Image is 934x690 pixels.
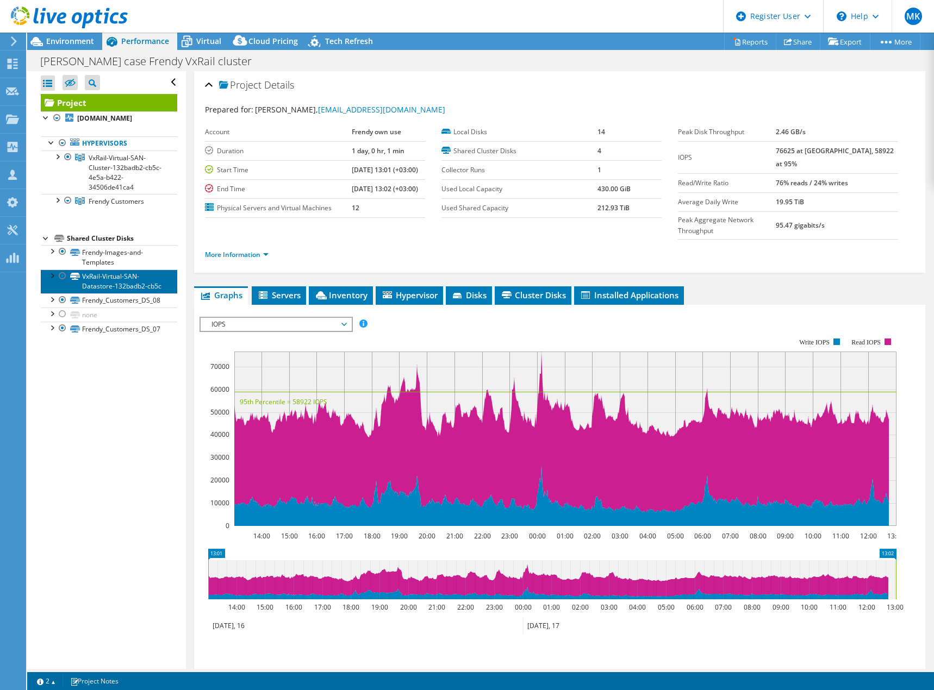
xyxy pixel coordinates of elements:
[226,521,229,530] text: 0
[205,203,352,214] label: Physical Servers and Virtual Machines
[281,531,297,541] text: 15:00
[46,36,94,46] span: Environment
[35,55,269,67] h1: [PERSON_NAME] case Frendy VxRail cluster
[325,36,373,46] span: Tech Refresh
[776,221,825,230] b: 95.47 gigabits/s
[41,194,177,208] a: Frendy Customers
[837,11,846,21] svg: \n
[870,33,920,50] a: More
[352,146,404,155] b: 1 day, 0 hr, 1 min
[776,197,804,206] b: 19.95 TiB
[597,203,630,212] b: 212.93 TiB
[41,245,177,269] a: Frendy-Images-and-Templates
[886,603,903,612] text: 13:00
[210,407,229,417] text: 50000
[776,146,894,168] b: 76625 at [GEOGRAPHIC_DATA], 58922 at 95%
[678,197,776,208] label: Average Daily Write
[210,475,229,485] text: 20000
[858,603,875,612] text: 12:00
[210,362,229,371] text: 70000
[776,127,806,136] b: 2.46 GB/s
[628,603,645,612] text: 04:00
[41,293,177,308] a: Frendy_Customers_DS_08
[41,94,177,111] a: Project
[314,290,368,300] span: Inventory
[318,104,445,115] a: [EMAIL_ADDRESS][DOMAIN_NAME]
[799,338,830,346] text: Write IOPS
[400,603,416,612] text: 20:00
[200,290,242,300] span: Graphs
[219,80,261,91] span: Project
[686,603,703,612] text: 06:00
[597,146,601,155] b: 4
[205,127,352,137] label: Account
[556,531,573,541] text: 01:00
[600,603,617,612] text: 03:00
[860,531,876,541] text: 12:00
[89,197,144,206] span: Frendy Customers
[611,531,628,541] text: 03:00
[678,152,776,163] label: IOPS
[446,531,463,541] text: 21:00
[772,603,789,612] text: 09:00
[210,430,229,439] text: 40000
[308,531,325,541] text: 16:00
[248,36,298,46] span: Cloud Pricing
[441,184,597,195] label: Used Local Capacity
[678,215,776,236] label: Peak Aggregate Network Throughput
[500,290,566,300] span: Cluster Disks
[205,146,352,156] label: Duration
[457,603,474,612] text: 22:00
[583,531,600,541] text: 02:00
[441,203,597,214] label: Used Shared Capacity
[678,178,776,189] label: Read/Write Ratio
[390,531,407,541] text: 19:00
[41,269,177,293] a: VxRail-Virtual-SAN-Datastore-132badb2-cb5c
[41,136,177,150] a: Hypervisors
[678,127,776,137] label: Peak Disk Throughput
[597,165,601,174] b: 1
[597,127,605,136] b: 14
[528,531,545,541] text: 00:00
[428,603,445,612] text: 21:00
[205,104,253,115] label: Prepared for:
[264,78,294,91] span: Details
[800,603,817,612] text: 10:00
[418,531,435,541] text: 20:00
[724,33,776,50] a: Reports
[335,531,352,541] text: 17:00
[196,36,221,46] span: Virtual
[639,531,656,541] text: 04:00
[67,232,177,245] div: Shared Cluster Disks
[571,603,588,612] text: 02:00
[851,338,881,346] text: Read IOPS
[352,127,401,136] b: Frendy own use
[474,531,490,541] text: 22:00
[206,318,346,331] span: IOPS
[314,603,331,612] text: 17:00
[29,674,63,688] a: 2
[41,308,177,322] a: none
[63,674,126,688] a: Project Notes
[721,531,738,541] text: 07:00
[205,184,352,195] label: End Time
[667,531,683,541] text: 05:00
[257,290,301,300] span: Servers
[887,531,904,541] text: 13:00
[381,290,438,300] span: Hypervisor
[776,531,793,541] text: 09:00
[441,165,597,175] label: Collector Runs
[905,8,922,25] span: MK
[714,603,731,612] text: 07:00
[657,603,674,612] text: 05:00
[776,178,848,187] b: 76% reads / 24% writes
[441,127,597,137] label: Local Disks
[210,498,229,507] text: 10000
[77,114,132,123] b: [DOMAIN_NAME]
[41,111,177,126] a: [DOMAIN_NAME]
[352,165,418,174] b: [DATE] 13:01 (+03:00)
[253,531,270,541] text: 14:00
[205,250,269,259] a: More Information
[743,603,760,612] text: 08:00
[832,531,849,541] text: 11:00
